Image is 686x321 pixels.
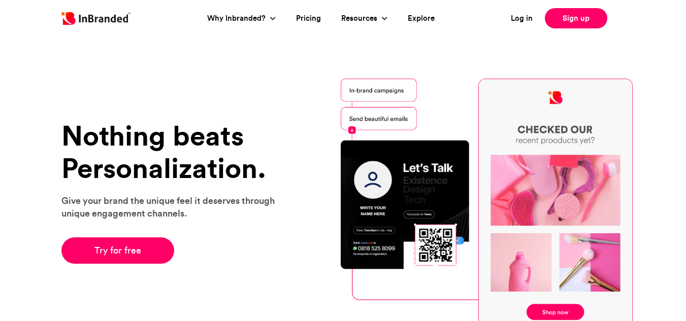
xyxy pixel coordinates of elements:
[545,8,607,28] a: Sign up
[61,237,175,264] a: Try for free
[61,120,287,184] h1: Nothing beats Personalization.
[408,13,435,24] a: Explore
[296,13,321,24] a: Pricing
[61,194,287,220] p: Give your brand the unique feel it deserves through unique engagement channels.
[61,12,130,25] img: Inbranded
[341,13,380,24] a: Resources
[511,13,533,24] a: Log in
[207,13,268,24] a: Why Inbranded?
